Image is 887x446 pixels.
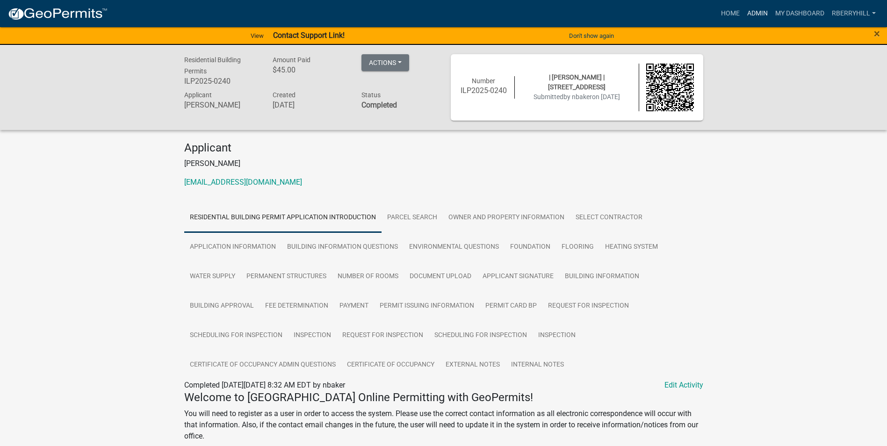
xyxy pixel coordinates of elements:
a: My Dashboard [772,5,828,22]
h4: Welcome to [GEOGRAPHIC_DATA] Online Permitting with GeoPermits! [184,391,703,404]
a: Environmental Questions [404,232,505,262]
span: | [PERSON_NAME] | [STREET_ADDRESS] [548,73,606,91]
a: Inspection [533,321,581,351]
a: Application Information [184,232,281,262]
span: Applicant [184,91,212,99]
a: Admin [743,5,772,22]
a: Internal Notes [505,350,570,380]
button: Don't show again [565,28,618,43]
a: Building Information Questions [281,232,404,262]
p: [PERSON_NAME] [184,158,703,169]
a: Edit Activity [664,380,703,391]
p: You will need to register as a user in order to access the system. Please use the correct contact... [184,408,703,442]
a: Owner and Property Information [443,203,570,233]
strong: Completed [361,101,397,109]
a: [EMAIL_ADDRESS][DOMAIN_NAME] [184,178,302,187]
span: Number [472,77,495,85]
a: Permit Card BP [480,291,542,321]
a: Request for Inspection [542,291,635,321]
a: Residential Building Permit Application Introduction [184,203,382,233]
a: Foundation [505,232,556,262]
button: Close [874,28,880,39]
h6: ILP2025-0240 [184,77,259,86]
a: Certificate of Occupancy Admin Questions [184,350,341,380]
a: Applicant Signature [477,262,559,292]
a: Payment [334,291,374,321]
span: Created [273,91,296,99]
span: Completed [DATE][DATE] 8:32 AM EDT by nbaker [184,381,345,389]
a: Document Upload [404,262,477,292]
a: External Notes [440,350,505,380]
span: Status [361,91,381,99]
span: Amount Paid [273,56,310,64]
strong: Contact Support Link! [273,31,345,40]
a: rberryhill [828,5,880,22]
a: Heating System [599,232,663,262]
h6: ILP2025-0240 [460,86,508,95]
span: by nbaker [563,93,592,101]
a: Number of Rooms [332,262,404,292]
img: QR code [646,64,694,111]
span: Residential Building Permits [184,56,241,75]
span: × [874,27,880,40]
h6: [DATE] [273,101,347,109]
a: Water Supply [184,262,241,292]
a: Request for Inspection [337,321,429,351]
a: Scheduling for Inspection [429,321,533,351]
h4: Applicant [184,141,703,155]
a: Building Approval [184,291,260,321]
a: Certificate of Occupancy [341,350,440,380]
a: Inspection [288,321,337,351]
a: Home [717,5,743,22]
a: Permanent Structures [241,262,332,292]
h6: $45.00 [273,65,347,74]
a: Parcel search [382,203,443,233]
a: Permit Issuing Information [374,291,480,321]
a: View [247,28,267,43]
h6: [PERSON_NAME] [184,101,259,109]
span: Submitted on [DATE] [534,93,620,101]
a: Flooring [556,232,599,262]
a: Select contractor [570,203,648,233]
a: Scheduling for Inspection [184,321,288,351]
a: Fee Determination [260,291,334,321]
a: Building Information [559,262,645,292]
button: Actions [361,54,409,71]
